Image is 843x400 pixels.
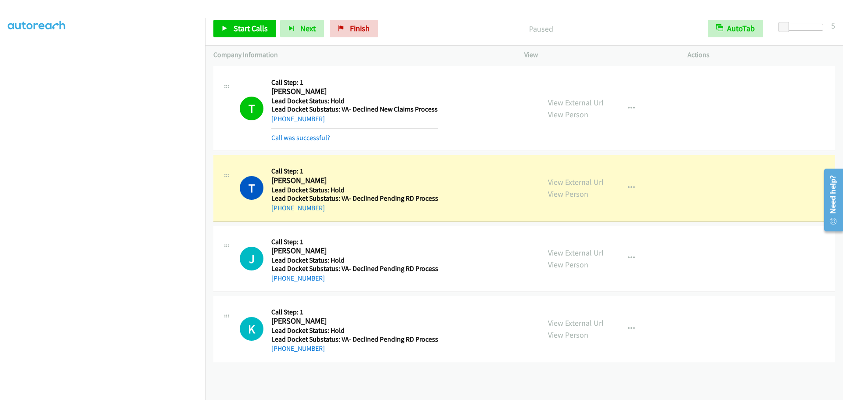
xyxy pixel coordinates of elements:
[524,50,672,60] p: View
[271,238,438,246] h5: Call Step: 1
[271,186,438,195] h5: Lead Docket Status: Hold
[688,50,835,60] p: Actions
[271,97,438,105] h5: Lead Docket Status: Hold
[548,189,588,199] a: View Person
[548,97,604,108] a: View External Url
[234,23,268,33] span: Start Calls
[548,248,604,258] a: View External Url
[330,20,378,37] a: Finish
[271,326,438,335] h5: Lead Docket Status: Hold
[240,247,263,270] div: The call is yet to be attempted
[271,264,438,273] h5: Lead Docket Substatus: VA- Declined Pending RD Process
[548,259,588,270] a: View Person
[213,50,508,60] p: Company Information
[271,78,438,87] h5: Call Step: 1
[240,97,263,120] h1: T
[280,20,324,37] button: Next
[271,133,330,142] a: Call was successful?
[271,194,438,203] h5: Lead Docket Substatus: VA- Declined Pending RD Process
[271,246,435,256] h2: [PERSON_NAME]
[300,23,316,33] span: Next
[240,317,263,341] div: The call is yet to be attempted
[548,318,604,328] a: View External Url
[271,167,438,176] h5: Call Step: 1
[350,23,370,33] span: Finish
[271,344,325,353] a: [PHONE_NUMBER]
[271,86,435,97] h2: [PERSON_NAME]
[213,20,276,37] a: Start Calls
[240,317,263,341] h1: K
[271,316,435,326] h2: [PERSON_NAME]
[818,165,843,235] iframe: Resource Center
[240,247,263,270] h1: J
[548,330,588,340] a: View Person
[271,105,438,114] h5: Lead Docket Substatus: VA- Declined New Claims Process
[271,256,438,265] h5: Lead Docket Status: Hold
[548,109,588,119] a: View Person
[271,115,325,123] a: [PHONE_NUMBER]
[271,335,438,344] h5: Lead Docket Substatus: VA- Declined Pending RD Process
[390,23,692,35] p: Paused
[240,176,263,200] h1: T
[271,176,435,186] h2: [PERSON_NAME]
[831,20,835,32] div: 5
[708,20,763,37] button: AutoTab
[271,204,325,212] a: [PHONE_NUMBER]
[271,274,325,282] a: [PHONE_NUMBER]
[548,177,604,187] a: View External Url
[271,308,438,317] h5: Call Step: 1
